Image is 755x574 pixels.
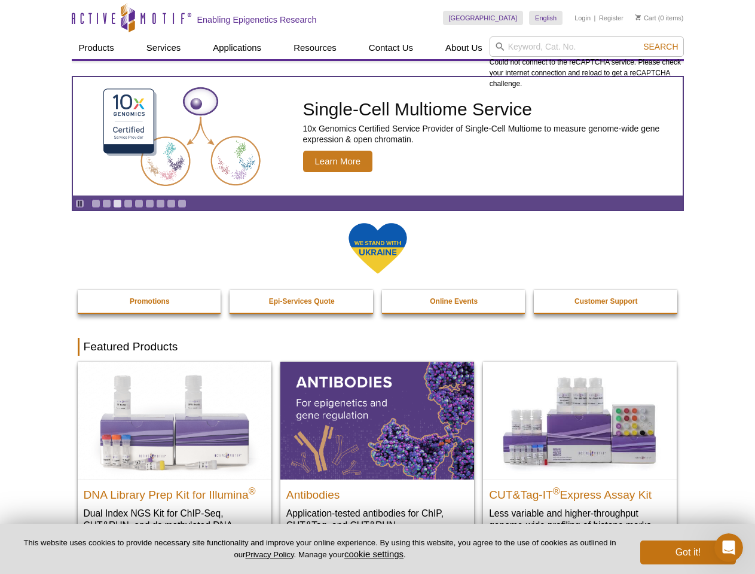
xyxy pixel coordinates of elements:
[643,42,678,51] span: Search
[75,199,84,208] a: Toggle autoplay
[269,297,335,306] strong: Epi-Services Quote
[135,199,143,208] a: Go to slide 5
[483,362,677,543] a: CUT&Tag-IT® Express Assay Kit CUT&Tag-IT®Express Assay Kit Less variable and higher-throughput ge...
[78,290,222,313] a: Promotions
[430,297,478,306] strong: Online Events
[280,362,474,479] img: All Antibodies
[78,362,271,555] a: DNA Library Prep Kit for Illumina DNA Library Prep Kit for Illumina® Dual Index NGS Kit for ChIP-...
[249,486,256,496] sup: ®
[19,538,620,560] p: This website uses cookies to provide necessary site functionality and improve your online experie...
[206,36,268,59] a: Applications
[124,199,133,208] a: Go to slide 4
[490,36,684,89] div: Could not connect to the reCAPTCHA service. Please check your internet connection and reload to g...
[73,77,683,196] a: Single-Cell Multiome Service Single-Cell Multiome Service 10x Genomics Certified Service Provider...
[78,362,271,479] img: DNA Library Prep Kit for Illumina
[344,549,404,559] button: cookie settings
[303,123,677,145] p: 10x Genomics Certified Service Provider of Single-Cell Multiome to measure genome-wide gene expre...
[635,11,684,25] li: (0 items)
[78,338,678,356] h2: Featured Products
[490,36,684,57] input: Keyword, Cat. No.
[73,77,683,196] article: Single-Cell Multiome Service
[574,297,637,306] strong: Customer Support
[303,151,373,172] span: Learn More
[92,82,271,191] img: Single-Cell Multiome Service
[529,11,563,25] a: English
[382,290,527,313] a: Online Events
[534,290,678,313] a: Customer Support
[91,199,100,208] a: Go to slide 1
[489,483,671,501] h2: CUT&Tag-IT Express Assay Kit
[489,507,671,532] p: Less variable and higher-throughput genome-wide profiling of histone marks​.
[156,199,165,208] a: Go to slide 7
[102,199,111,208] a: Go to slide 2
[145,199,154,208] a: Go to slide 6
[230,290,374,313] a: Epi-Services Quote
[635,14,656,22] a: Cart
[245,550,294,559] a: Privacy Policy
[84,507,265,544] p: Dual Index NGS Kit for ChIP-Seq, CUT&RUN, and ds methylated DNA assays.
[286,483,468,501] h2: Antibodies
[574,14,591,22] a: Login
[280,362,474,543] a: All Antibodies Antibodies Application-tested antibodies for ChIP, CUT&Tag, and CUT&RUN.
[594,11,596,25] li: |
[553,486,560,496] sup: ®
[286,507,468,532] p: Application-tested antibodies for ChIP, CUT&Tag, and CUT&RUN.
[348,222,408,275] img: We Stand With Ukraine
[167,199,176,208] a: Go to slide 8
[197,14,317,25] h2: Enabling Epigenetics Research
[178,199,187,208] a: Go to slide 9
[640,41,681,52] button: Search
[72,36,121,59] a: Products
[303,100,677,118] h2: Single-Cell Multiome Service
[438,36,490,59] a: About Us
[139,36,188,59] a: Services
[130,297,170,306] strong: Promotions
[113,199,122,208] a: Go to slide 3
[362,36,420,59] a: Contact Us
[483,362,677,479] img: CUT&Tag-IT® Express Assay Kit
[635,14,641,20] img: Your Cart
[84,483,265,501] h2: DNA Library Prep Kit for Illumina
[443,11,524,25] a: [GEOGRAPHIC_DATA]
[640,541,736,564] button: Got it!
[599,14,623,22] a: Register
[286,36,344,59] a: Resources
[714,533,743,562] iframe: Intercom live chat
